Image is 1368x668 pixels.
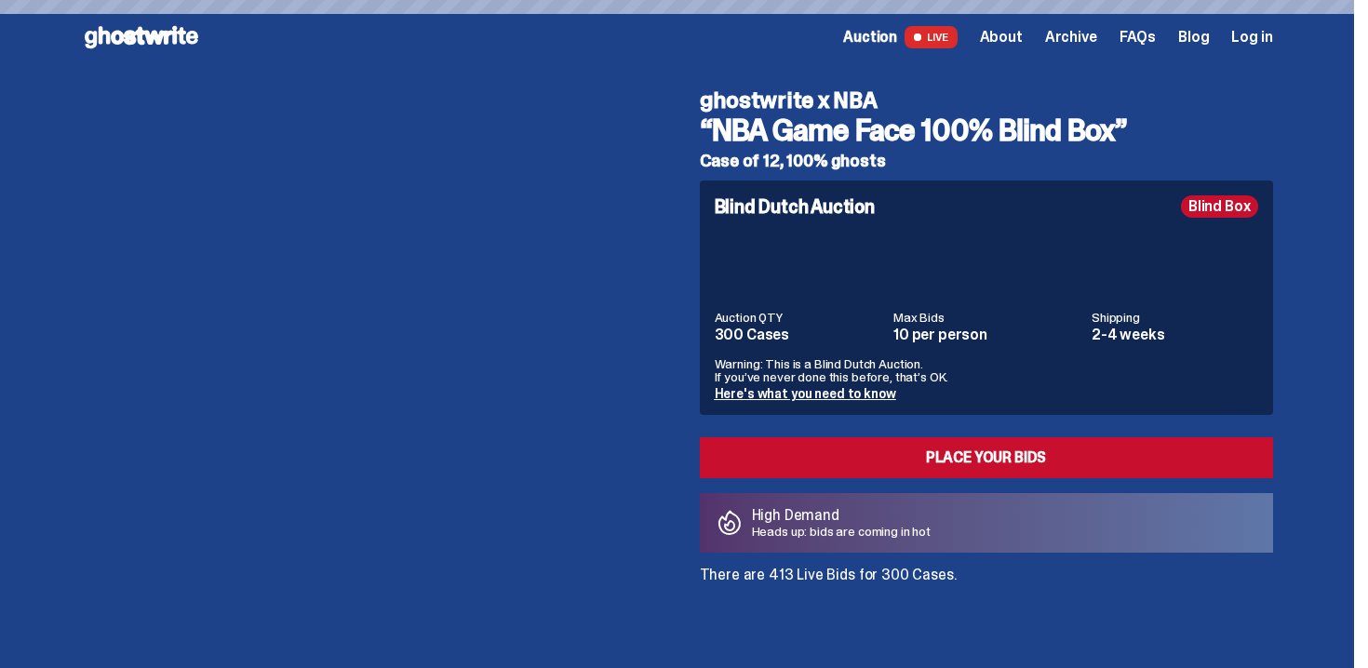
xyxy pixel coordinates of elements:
[715,311,883,324] dt: Auction QTY
[700,568,1273,582] p: There are 413 Live Bids for 300 Cases.
[1092,311,1258,324] dt: Shipping
[893,327,1080,342] dd: 10 per person
[752,525,932,538] p: Heads up: bids are coming in hot
[1045,30,1097,45] a: Archive
[752,508,932,523] p: High Demand
[715,197,875,216] h4: Blind Dutch Auction
[1181,195,1258,218] div: Blind Box
[905,26,958,48] span: LIVE
[980,30,1023,45] a: About
[700,115,1273,145] h3: “NBA Game Face 100% Blind Box”
[700,89,1273,112] h4: ghostwrite x NBA
[893,311,1080,324] dt: Max Bids
[715,385,896,402] a: Here's what you need to know
[843,30,897,45] span: Auction
[843,26,957,48] a: Auction LIVE
[715,327,883,342] dd: 300 Cases
[700,153,1273,169] h5: Case of 12, 100% ghosts
[1092,327,1258,342] dd: 2-4 weeks
[715,357,1258,383] p: Warning: This is a Blind Dutch Auction. If you’ve never done this before, that’s OK.
[1120,30,1156,45] a: FAQs
[1178,30,1209,45] a: Blog
[700,437,1273,478] a: Place your Bids
[1231,30,1272,45] a: Log in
